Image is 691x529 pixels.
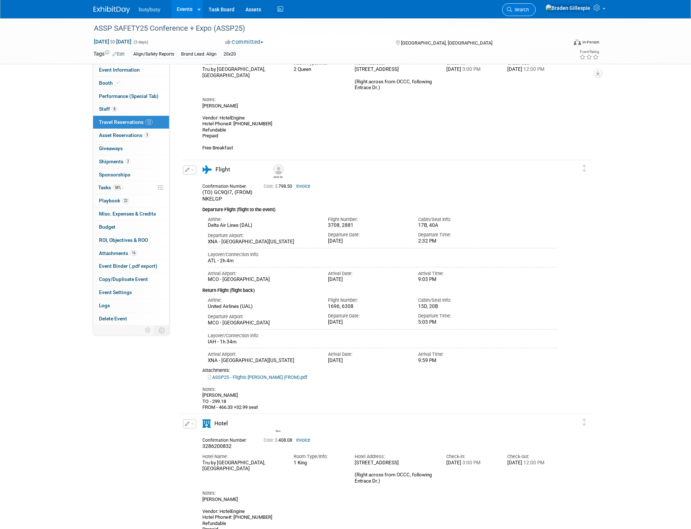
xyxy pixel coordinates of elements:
[401,40,492,46] span: [GEOGRAPHIC_DATA], [GEOGRAPHIC_DATA]
[328,216,407,223] div: Flight Number:
[418,304,497,309] div: 15D, 20B
[99,106,117,112] span: Staff
[99,145,123,151] span: Giveaways
[130,250,137,256] span: 16
[221,50,238,58] div: 20x20
[208,239,317,245] div: XNA - [GEOGRAPHIC_DATA][US_STATE]
[583,165,586,172] i: Click and drag to move item
[99,316,127,321] span: Delete Event
[418,222,497,228] div: 17B, 40A
[99,276,148,282] span: Copy/Duplicate Event
[93,221,169,233] a: Budget
[93,50,125,58] td: Tags
[202,386,557,393] div: Notes:
[202,368,557,373] div: Attachments:
[99,263,157,269] span: Event Binder (.pdf export)
[208,222,317,229] div: Delta Air Lines (DAL)
[139,7,160,12] span: busybusy
[208,251,557,258] div: Layover/Connection Info:
[418,358,497,364] div: 9:59 PM
[579,50,599,54] div: Event Rating
[99,119,153,125] span: Travel Reservations
[328,270,407,277] div: Arrival Date:
[522,66,545,72] span: 12:00 PM
[93,129,169,142] a: Asset Reservations3
[208,351,317,358] div: Arrival Airport:
[446,66,496,73] div: [DATE]
[208,258,557,264] div: ATL - 2h 4m
[264,438,278,443] span: Cost: $
[142,326,154,335] td: Personalize Event Tab Strip
[264,438,295,443] span: 408.08
[328,238,407,244] div: [DATE]
[93,194,169,207] a: Playbook22
[296,184,310,189] a: Invoice
[461,460,481,465] span: 3:00 PM
[93,6,130,14] img: ExhibitDay
[93,247,169,260] a: Attachments16
[202,96,557,103] div: Notes:
[512,7,529,12] span: Search
[91,22,556,35] div: ASSP SAFETY25 Conference + Expo (ASSP25)
[208,332,557,339] div: Layover/Connection Info:
[93,90,169,103] a: Performance (Special Tab)
[418,297,497,304] div: Cabin/Seat Info:
[355,460,435,484] div: [STREET_ADDRESS] (Right across from OCCC, following Entrace Dr.)
[294,460,344,466] div: 1 King
[93,234,169,247] a: ROI, Objectives & ROO
[208,216,317,223] div: Airline:
[328,358,407,364] div: [DATE]
[502,3,536,16] a: Search
[202,419,211,428] i: Hotel
[93,155,169,168] a: Shipments2
[208,313,317,320] div: Departure Airport:
[272,418,285,433] div: Broc Bohne
[202,453,283,460] div: Hotel Name:
[202,202,557,213] div: Departure Flight (flight to the event)
[99,250,137,256] span: Attachments
[418,216,497,223] div: Cabin/Seat Info:
[507,66,557,73] div: [DATE]
[418,232,497,238] div: Departure Time:
[93,312,169,325] a: Delete Event
[99,211,156,217] span: Misc. Expenses & Credits
[574,39,581,45] img: Format-Inperson.png
[274,429,283,433] div: Broc Bohne
[93,103,169,115] a: Staff8
[328,319,407,326] div: [DATE]
[202,66,283,79] div: Tru by [GEOGRAPHIC_DATA], [GEOGRAPHIC_DATA]
[99,67,140,73] span: Event Information
[355,453,435,460] div: Hotel Address:
[507,460,557,466] div: [DATE]
[93,142,169,155] a: Giveaways
[93,260,169,273] a: Event Binder (.pdf export)
[202,435,253,443] div: Confirmation Number:
[583,419,586,426] i: Click and drag to move item
[93,38,132,45] span: [DATE] [DATE]
[208,339,557,345] div: IAH - 1h 34m
[418,319,497,326] div: 5:03 PM
[264,184,278,189] span: Cost: $
[133,40,148,45] span: (3 days)
[202,165,212,174] i: Flight
[93,181,169,194] a: Tasks58%
[328,222,407,229] div: 3708, 2881
[418,351,497,358] div: Arrival Time:
[507,453,557,460] div: Check-out:
[296,438,310,443] a: Invoice
[202,490,557,496] div: Notes:
[215,166,230,173] span: Flight
[112,106,117,112] span: 8
[208,277,317,283] div: MCO - [GEOGRAPHIC_DATA]
[202,283,557,294] div: Return Flight (flight back)
[99,80,121,86] span: Booth
[93,286,169,299] a: Event Settings
[99,198,129,203] span: Playbook
[93,77,169,90] a: Booth
[131,50,176,58] div: Align/Safety Reports
[93,273,169,286] a: Copy/Duplicate Event
[99,93,159,99] span: Performance (Special Tab)
[208,270,317,277] div: Arrival Airport:
[202,189,252,202] span: (TO) GC9QI7, (FROM) NKELGP
[328,277,407,283] div: [DATE]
